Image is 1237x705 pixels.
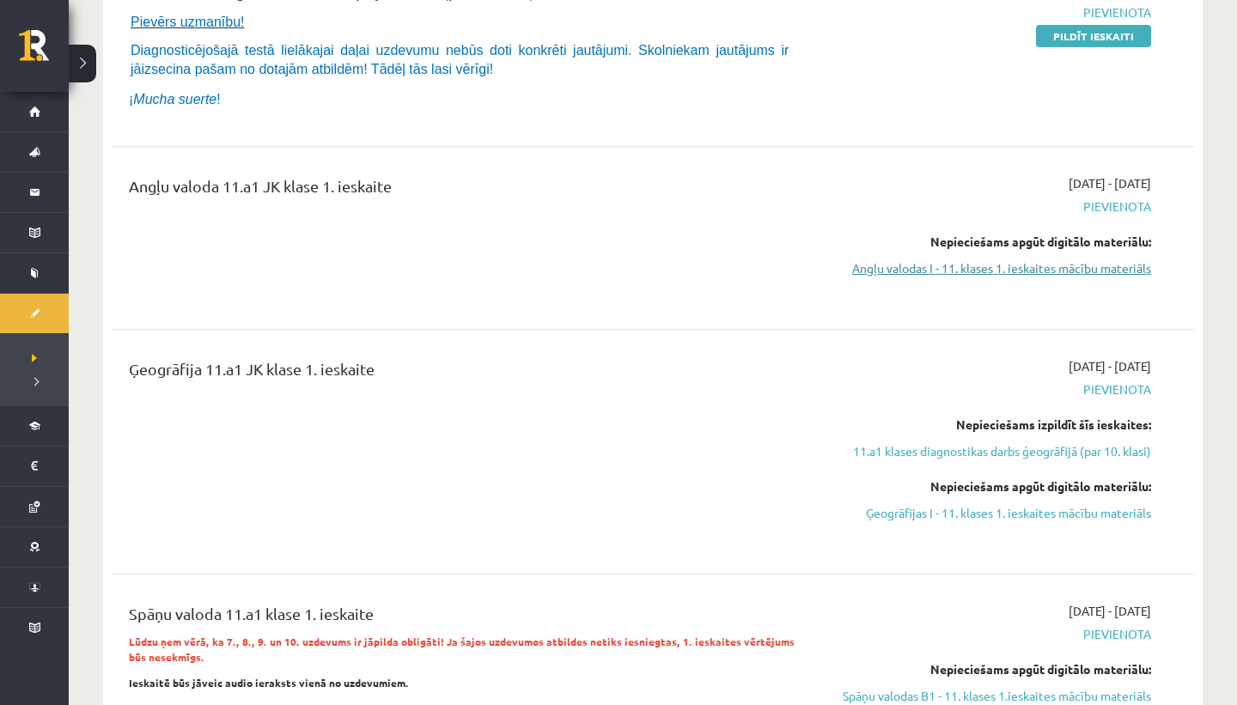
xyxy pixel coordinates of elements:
div: Nepieciešams apgūt digitālo materiālu: [827,233,1151,251]
span: Pievērs uzmanību! [131,15,245,29]
span: [DATE] - [DATE] [1069,174,1151,192]
div: Nepieciešams apgūt digitālo materiālu: [827,660,1151,678]
span: Diagnosticējošajā testā lielākajai daļai uzdevumu nebūs doti konkrēti jautājumi. Skolniekam jautā... [131,43,789,76]
a: Angļu valodas I - 11. klases 1. ieskaites mācību materiāls [827,259,1151,277]
div: Angļu valoda 11.a1 JK klase 1. ieskaite [129,174,801,206]
strong: Ieskaitē būs jāveic audio ieraksts vienā no uzdevumiem. [129,676,409,690]
span: [DATE] - [DATE] [1069,357,1151,375]
span: [DATE] - [DATE] [1069,602,1151,620]
div: Ģeogrāfija 11.a1 JK klase 1. ieskaite [129,357,801,389]
i: Mucha suerte [133,92,216,106]
a: Spāņu valodas B1 - 11. klases 1.ieskaites mācību materiāls [827,687,1151,705]
a: Pildīt ieskaiti [1036,25,1151,47]
span: Pievienota [827,3,1151,21]
a: Rīgas 1. Tālmācības vidusskola [19,30,69,73]
span: Pievienota [827,625,1151,643]
span: Pievienota [827,380,1151,398]
span: Pievienota [827,198,1151,216]
a: 11.a1 klases diagnostikas darbs ģeogrāfijā (par 10. klasi) [827,442,1151,460]
span: ¡ ! [129,92,221,106]
div: Nepieciešams izpildīt šīs ieskaites: [827,416,1151,434]
div: Nepieciešams apgūt digitālo materiālu: [827,477,1151,495]
div: Spāņu valoda 11.a1 klase 1. ieskaite [129,602,801,634]
a: Ģeogrāfijas I - 11. klases 1. ieskaites mācību materiāls [827,504,1151,522]
strong: Lūdzu ņem vērā, ka 7., 8., 9. un 10. uzdevums ir jāpilda obligāti! Ja šajos uzdevumos atbildes ne... [129,635,795,664]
